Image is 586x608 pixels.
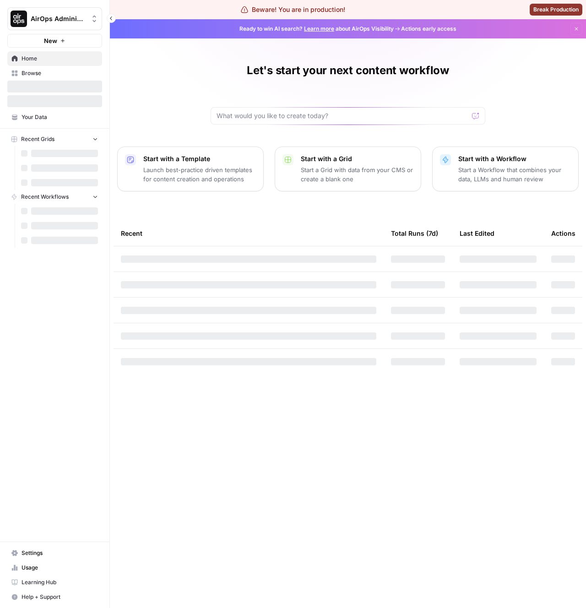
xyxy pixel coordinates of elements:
span: Home [22,54,98,63]
span: Break Production [533,5,579,14]
button: Start with a TemplateLaunch best-practice driven templates for content creation and operations [117,147,264,191]
div: Beware! You are in production! [241,5,345,14]
div: Actions [551,221,575,246]
a: Learning Hub [7,575,102,590]
button: Recent Workflows [7,190,102,204]
button: New [7,34,102,48]
span: New [44,36,57,45]
a: Learn more [304,25,334,32]
span: Recent Grids [21,135,54,143]
span: AirOps Administrative [31,14,86,23]
p: Start with a Template [143,154,256,163]
h1: Let's start your next content workflow [247,63,449,78]
span: Recent Workflows [21,193,69,201]
span: Browse [22,69,98,77]
a: Browse [7,66,102,81]
a: Home [7,51,102,66]
span: Help + Support [22,593,98,601]
a: Settings [7,546,102,560]
span: Actions early access [401,25,456,33]
button: Break Production [530,4,582,16]
span: Settings [22,549,98,557]
div: Total Runs (7d) [391,221,438,246]
button: Help + Support [7,590,102,604]
span: Your Data [22,113,98,121]
input: What would you like to create today? [217,111,468,120]
span: Usage [22,564,98,572]
button: Workspace: AirOps Administrative [7,7,102,30]
span: Learning Hub [22,578,98,586]
button: Recent Grids [7,132,102,146]
button: Start with a GridStart a Grid with data from your CMS or create a blank one [275,147,421,191]
a: Your Data [7,110,102,125]
a: Usage [7,560,102,575]
p: Start with a Workflow [458,154,571,163]
p: Start a Grid with data from your CMS or create a blank one [301,165,413,184]
img: AirOps Administrative Logo [11,11,27,27]
button: Start with a WorkflowStart a Workflow that combines your data, LLMs and human review [432,147,579,191]
div: Recent [121,221,376,246]
p: Launch best-practice driven templates for content creation and operations [143,165,256,184]
span: Ready to win AI search? about AirOps Visibility [239,25,394,33]
p: Start a Workflow that combines your data, LLMs and human review [458,165,571,184]
div: Last Edited [460,221,494,246]
p: Start with a Grid [301,154,413,163]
